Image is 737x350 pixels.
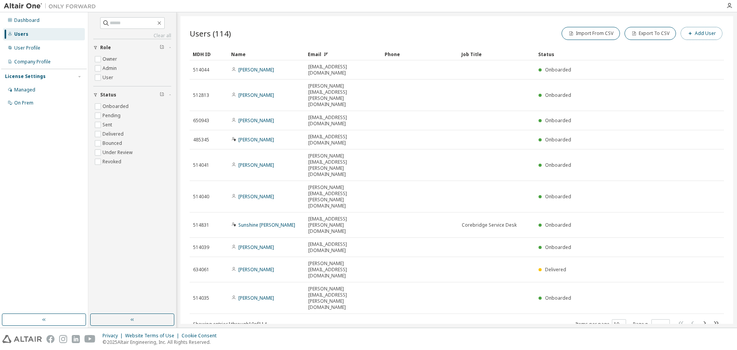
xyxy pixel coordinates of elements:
div: Cookie Consent [182,333,221,339]
div: Privacy [102,333,125,339]
span: 514044 [193,67,209,73]
img: youtube.svg [84,335,96,343]
label: User [102,73,115,82]
span: Onboarded [545,295,571,301]
span: Onboarded [545,136,571,143]
span: Clear filter [160,92,164,98]
a: Sunshine [PERSON_NAME] [238,222,295,228]
span: Status [100,92,116,98]
span: 634061 [193,267,209,273]
p: © 2025 Altair Engineering, Inc. All Rights Reserved. [102,339,221,345]
span: [EMAIL_ADDRESS][DOMAIN_NAME] [308,134,378,146]
label: Pending [102,111,122,120]
button: Status [93,86,171,103]
span: [PERSON_NAME][EMAIL_ADDRESS][PERSON_NAME][DOMAIN_NAME] [308,83,378,108]
img: facebook.svg [46,335,55,343]
span: Delivered [545,266,566,273]
label: Bounced [102,139,124,148]
span: [PERSON_NAME][EMAIL_ADDRESS][PERSON_NAME][DOMAIN_NAME] [308,184,378,209]
div: Website Terms of Use [125,333,182,339]
label: Delivered [102,129,125,139]
span: 514831 [193,222,209,228]
button: Role [93,39,171,56]
div: License Settings [5,73,46,80]
div: On Prem [14,100,33,106]
div: MDH ID [193,48,225,60]
span: 650943 [193,118,209,124]
label: Admin [102,64,118,73]
div: Company Profile [14,59,51,65]
button: Import From CSV [562,27,620,40]
span: 514035 [193,295,209,301]
span: [EMAIL_ADDRESS][DOMAIN_NAME] [308,241,378,254]
a: [PERSON_NAME] [238,92,274,98]
label: Sent [102,120,114,129]
span: Onboarded [545,162,571,168]
div: Managed [14,87,35,93]
label: Revoked [102,157,123,166]
a: [PERSON_NAME] [238,136,274,143]
a: [PERSON_NAME] [238,193,274,200]
div: Phone [385,48,455,60]
span: Role [100,45,111,51]
span: Items per page [575,319,626,329]
span: Onboarded [545,193,571,200]
span: Onboarded [545,92,571,98]
div: User Profile [14,45,40,51]
a: [PERSON_NAME] [238,66,274,73]
span: [EMAIL_ADDRESS][DOMAIN_NAME] [308,64,378,76]
a: [PERSON_NAME] [238,162,274,168]
label: Under Review [102,148,134,157]
span: 485345 [193,137,209,143]
a: [PERSON_NAME] [238,266,274,273]
span: 514039 [193,244,209,250]
div: Name [231,48,302,60]
span: Onboarded [545,244,571,250]
span: 514040 [193,194,209,200]
span: Users (114) [190,28,231,39]
span: [PERSON_NAME][EMAIL_ADDRESS][PERSON_NAME][DOMAIN_NAME] [308,153,378,177]
div: Dashboard [14,17,40,23]
span: 514041 [193,162,209,168]
span: Onboarded [545,66,571,73]
span: [PERSON_NAME][EMAIL_ADDRESS][PERSON_NAME][DOMAIN_NAME] [308,286,378,310]
div: Users [14,31,28,37]
div: Email [308,48,378,60]
a: Clear all [93,33,171,39]
span: Page n. [633,319,670,329]
span: [PERSON_NAME][EMAIL_ADDRESS][DOMAIN_NAME] [308,260,378,279]
span: Corebridge Service Desk [462,222,517,228]
button: Export To CSV [625,27,676,40]
span: Onboarded [545,222,571,228]
label: Owner [102,55,119,64]
div: Status [538,48,684,60]
a: [PERSON_NAME] [238,244,274,250]
button: 10 [614,321,624,327]
img: instagram.svg [59,335,67,343]
button: Add User [681,27,722,40]
a: [PERSON_NAME] [238,117,274,124]
span: 512813 [193,92,209,98]
img: Altair One [4,2,100,10]
span: Onboarded [545,117,571,124]
span: [EMAIL_ADDRESS][DOMAIN_NAME] [308,114,378,127]
label: Onboarded [102,102,130,111]
span: Clear filter [160,45,164,51]
img: altair_logo.svg [2,335,42,343]
a: [PERSON_NAME] [238,295,274,301]
span: Showing entries 1 through 10 of 114 [193,321,267,327]
span: [EMAIL_ADDRESS][PERSON_NAME][DOMAIN_NAME] [308,216,378,234]
img: linkedin.svg [72,335,80,343]
div: Job Title [461,48,532,60]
